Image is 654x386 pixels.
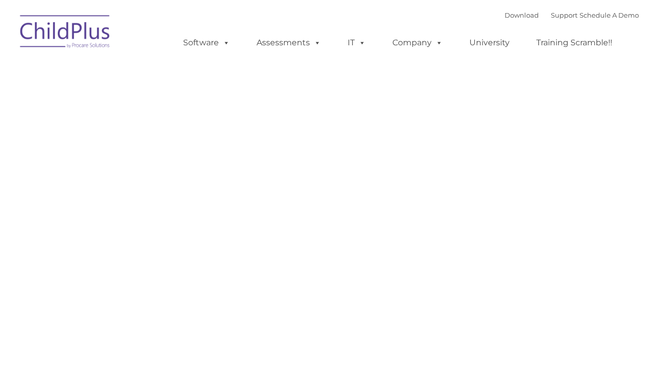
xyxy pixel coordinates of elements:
a: Company [382,33,453,53]
a: Support [551,11,578,19]
a: Schedule A Demo [580,11,639,19]
a: IT [338,33,376,53]
a: Software [173,33,240,53]
a: Assessments [247,33,331,53]
a: University [459,33,520,53]
a: Download [505,11,539,19]
img: ChildPlus by Procare Solutions [15,8,116,58]
a: Training Scramble!! [526,33,622,53]
font: | [505,11,639,19]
